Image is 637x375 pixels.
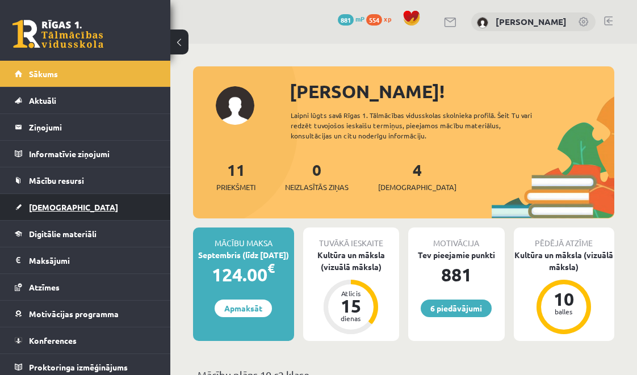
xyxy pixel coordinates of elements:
div: 10 [547,290,581,308]
span: xp [384,14,391,23]
span: Digitālie materiāli [29,229,97,239]
span: [DEMOGRAPHIC_DATA] [29,202,118,212]
span: Konferences [29,335,77,345]
a: [PERSON_NAME] [496,16,567,27]
div: balles [547,308,581,315]
a: Digitālie materiāli [15,221,156,247]
span: 554 [366,14,382,26]
span: Motivācijas programma [29,309,119,319]
a: Aktuāli [15,87,156,113]
div: 15 [334,297,368,315]
div: Kultūra un māksla (vizuālā māksla) [514,249,615,273]
div: Septembris (līdz [DATE]) [193,249,294,261]
span: Mācību resursi [29,175,84,186]
span: € [267,260,275,276]
a: 11Priekšmeti [216,159,255,193]
div: Mācību maksa [193,227,294,249]
a: Mācību resursi [15,167,156,193]
a: Atzīmes [15,274,156,300]
a: Konferences [15,327,156,353]
span: Atzīmes [29,282,60,292]
span: Priekšmeti [216,182,255,193]
a: 4[DEMOGRAPHIC_DATA] [378,159,456,193]
a: 881 mP [338,14,364,23]
a: 6 piedāvājumi [421,300,492,317]
a: Sākums [15,61,156,87]
a: Maksājumi [15,247,156,273]
div: [PERSON_NAME]! [290,78,614,105]
span: Proktoringa izmēģinājums [29,362,128,372]
div: Laipni lūgts savā Rīgas 1. Tālmācības vidusskolas skolnieka profilā. Šeit Tu vari redzēt tuvojošo... [291,110,543,141]
a: Ziņojumi [15,114,156,140]
a: Apmaksāt [215,300,272,317]
a: Informatīvie ziņojumi [15,141,156,167]
a: Motivācijas programma [15,301,156,327]
legend: Ziņojumi [29,114,156,140]
span: Neizlasītās ziņas [285,182,349,193]
a: 554 xp [366,14,397,23]
span: mP [355,14,364,23]
a: 0Neizlasītās ziņas [285,159,349,193]
div: Atlicis [334,290,368,297]
span: Sākums [29,69,58,79]
div: dienas [334,315,368,322]
a: [DEMOGRAPHIC_DATA] [15,194,156,220]
div: 881 [408,261,505,288]
span: [DEMOGRAPHIC_DATA] [378,182,456,193]
div: 124.00 [193,261,294,288]
a: Rīgas 1. Tālmācības vidusskola [12,20,103,48]
img: Anna Leibus [477,17,488,28]
legend: Maksājumi [29,247,156,273]
a: Kultūra un māksla (vizuālā māksla) 10 balles [514,249,615,336]
div: Tuvākā ieskaite [303,227,400,249]
div: Kultūra un māksla (vizuālā māksla) [303,249,400,273]
a: Kultūra un māksla (vizuālā māksla) Atlicis 15 dienas [303,249,400,336]
div: Tev pieejamie punkti [408,249,505,261]
span: 881 [338,14,354,26]
span: Aktuāli [29,95,56,106]
div: Motivācija [408,227,505,249]
legend: Informatīvie ziņojumi [29,141,156,167]
div: Pēdējā atzīme [514,227,615,249]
